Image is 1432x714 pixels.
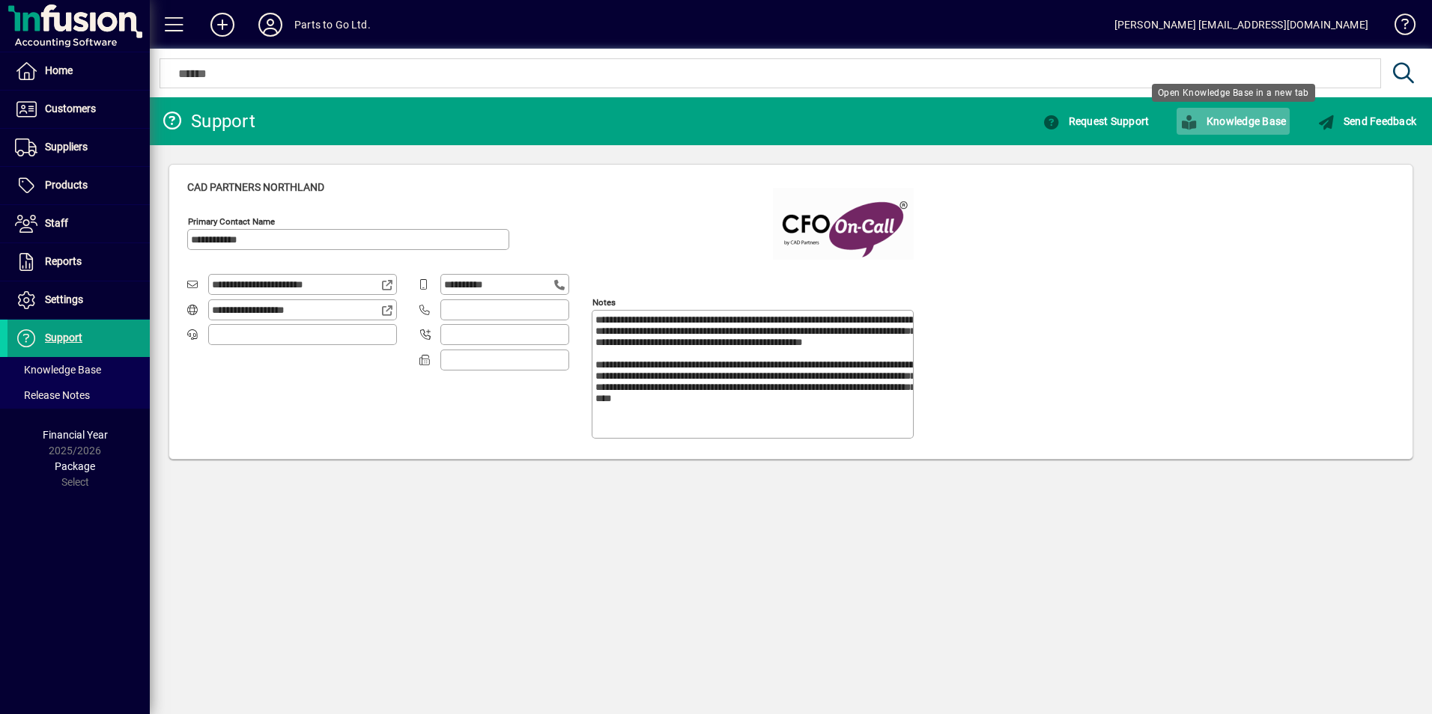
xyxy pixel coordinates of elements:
a: Home [7,52,150,90]
span: Support [45,332,82,344]
span: CAD Partners Northland [187,181,324,193]
span: Staff [45,217,68,229]
span: Knowledge Base [1180,115,1286,127]
a: Reports [7,243,150,281]
button: Knowledge Base [1177,108,1290,135]
span: Home [45,64,73,76]
button: Send Feedback [1314,108,1420,135]
a: Knowledge Base [1165,108,1302,135]
mat-label: Notes [592,297,616,308]
a: Knowledge Base [7,357,150,382]
span: Settings [45,293,83,305]
span: Package [55,460,95,472]
div: Open Knowledge Base in a new tab [1152,84,1315,102]
div: Support [161,109,255,133]
span: Products [45,179,88,191]
a: Knowledge Base [1383,3,1413,52]
span: Request Support [1043,115,1149,127]
span: Send Feedback [1317,115,1416,127]
button: Add [198,11,246,38]
button: Profile [246,11,294,38]
a: Staff [7,205,150,242]
span: Customers [45,103,96,115]
span: Release Notes [15,389,90,401]
mat-label: Primary Contact Name [188,216,275,227]
a: Release Notes [7,382,150,408]
button: Request Support [1039,108,1153,135]
a: Settings [7,281,150,319]
span: Reports [45,255,82,267]
a: Customers [7,91,150,128]
span: Suppliers [45,141,88,153]
span: Financial Year [43,429,108,441]
a: Products [7,167,150,204]
a: Suppliers [7,129,150,166]
span: Knowledge Base [15,364,101,376]
div: Parts to Go Ltd. [294,13,371,37]
div: [PERSON_NAME] [EMAIL_ADDRESS][DOMAIN_NAME] [1114,13,1368,37]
